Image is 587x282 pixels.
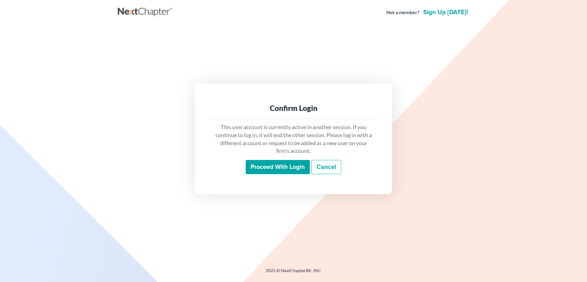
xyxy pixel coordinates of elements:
[215,123,372,155] p: This user account is currently active in another session. If you continue to log in, it will end ...
[246,160,310,174] input: Proceed with login
[422,9,469,15] a: Sign up [DATE]!
[118,268,469,279] div: 2025 © NextChapterBK, INC
[311,160,341,174] a: Cancel
[215,103,372,113] div: Confirm Login
[386,9,420,16] strong: Not a member?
